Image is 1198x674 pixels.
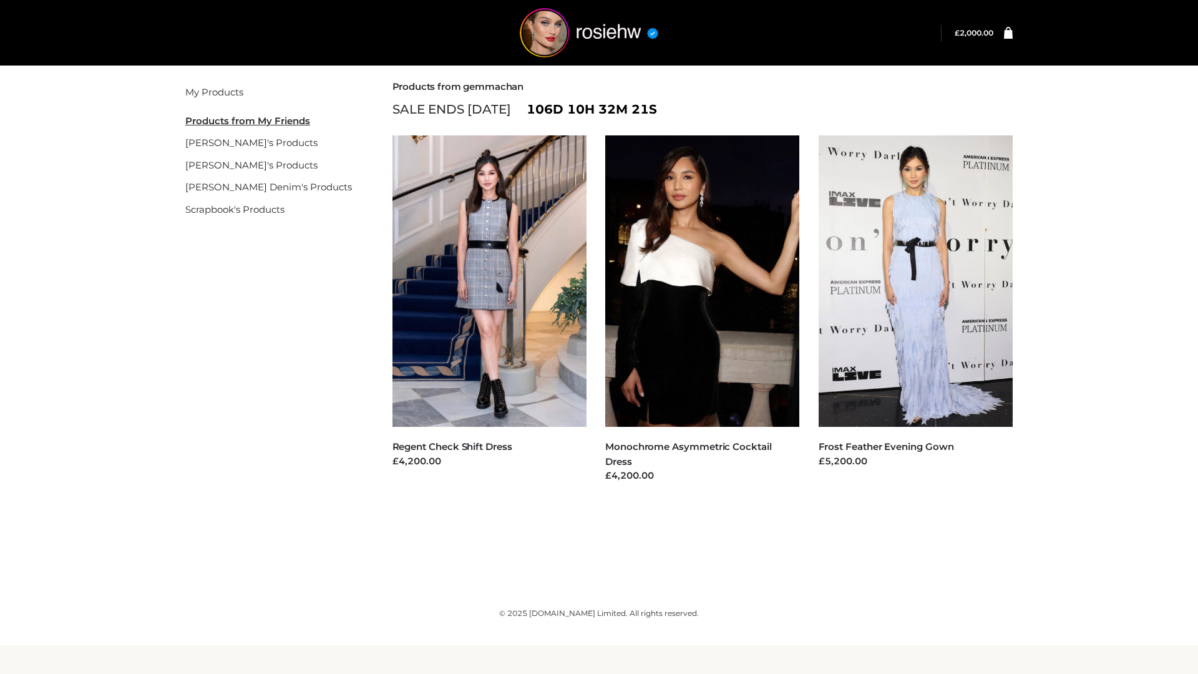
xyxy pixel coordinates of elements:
[185,159,318,171] a: [PERSON_NAME]'s Products
[185,137,318,149] a: [PERSON_NAME]'s Products
[392,441,512,452] a: Regent Check Shift Dress
[955,28,960,37] span: £
[527,99,657,120] span: 106d 10h 32m 21s
[955,28,993,37] bdi: 2,000.00
[819,454,1013,469] div: £5,200.00
[185,115,310,127] u: Products from My Friends
[605,441,772,467] a: Monochrome Asymmetric Cocktail Dress
[185,203,285,215] a: Scrapbook's Products
[392,81,1013,92] h2: Products from gemmachan
[605,469,800,483] div: £4,200.00
[819,441,954,452] a: Frost Feather Evening Gown
[392,99,1013,120] div: SALE ENDS [DATE]
[185,607,1013,620] div: © 2025 [DOMAIN_NAME] Limited. All rights reserved.
[185,181,352,193] a: [PERSON_NAME] Denim's Products
[495,8,683,57] img: rosiehw
[955,28,993,37] a: £2,000.00
[185,86,243,98] a: My Products
[392,454,587,469] div: £4,200.00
